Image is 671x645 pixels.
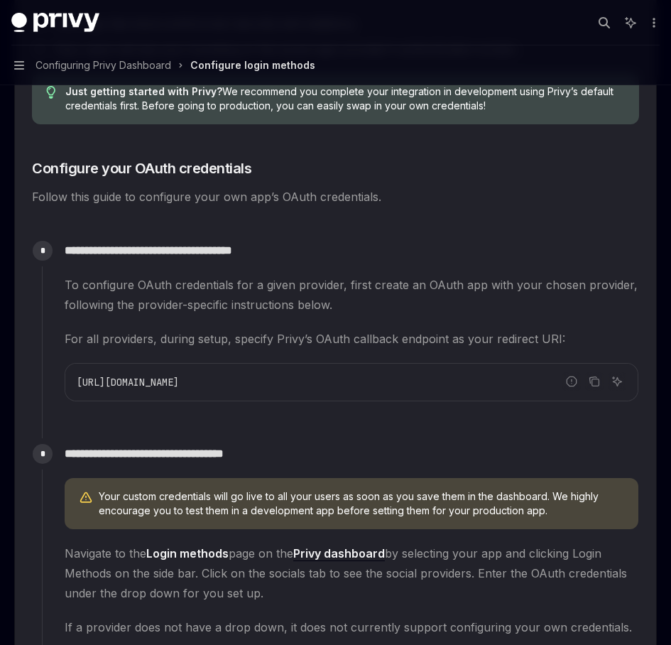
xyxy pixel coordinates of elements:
[585,372,604,391] button: Copy the contents from the code block
[79,491,93,505] svg: Warning
[146,546,229,560] strong: Login methods
[32,187,639,207] span: Follow this guide to configure your own app’s OAuth credentials.
[46,86,56,99] svg: Tip
[65,275,638,315] span: To configure OAuth credentials for a given provider, first create an OAuth app with your chosen p...
[65,543,638,603] span: Navigate to the page on the by selecting your app and clicking Login Methods on the side bar. Cli...
[65,85,222,97] strong: Just getting started with Privy?
[99,489,624,518] span: Your custom credentials will go live to all your users as soon as you save them in the dashboard....
[608,372,626,391] button: Ask AI
[65,617,638,637] span: If a provider does not have a drop down, it does not currently support configuring your own crede...
[645,13,660,33] button: More actions
[65,329,638,349] span: For all providers, during setup, specify Privy’s OAuth callback endpoint as your redirect URI:
[11,13,99,33] img: dark logo
[77,376,179,389] span: [URL][DOMAIN_NAME]
[562,372,581,391] button: Report incorrect code
[36,57,171,74] span: Configuring Privy Dashboard
[65,85,625,113] span: We recommend you complete your integration in development using Privy’s default credentials first...
[32,158,251,178] span: Configure your OAuth credentials
[293,546,385,561] a: Privy dashboard
[190,57,315,74] div: Configure login methods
